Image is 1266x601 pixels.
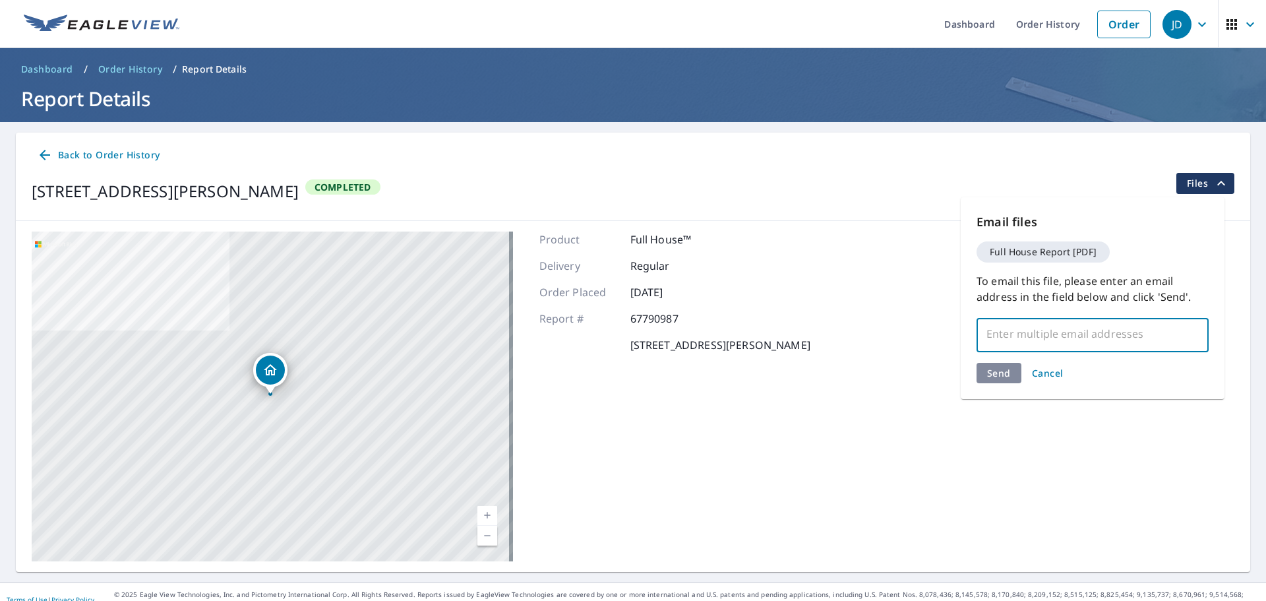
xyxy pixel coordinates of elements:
span: Cancel [1032,367,1064,379]
span: Back to Order History [37,147,160,164]
input: Enter multiple email addresses [982,321,1183,346]
a: Back to Order History [32,143,165,168]
li: / [173,61,177,77]
p: Product [539,232,618,247]
p: 67790987 [630,311,709,327]
li: / [84,61,88,77]
p: Report Details [182,63,247,76]
button: filesDropdownBtn-67790987 [1176,173,1234,194]
nav: breadcrumb [16,59,1250,80]
span: Files [1187,175,1229,191]
button: Cancel [1027,363,1069,383]
p: To email this file, please enter an email address in the field below and click 'Send'. [977,273,1209,305]
span: Order History [98,63,162,76]
a: Current Level 17, Zoom Out [477,526,497,546]
p: Full House™ [630,232,709,247]
span: Full House Report [PDF] [982,247,1104,257]
p: Order Placed [539,284,618,300]
div: Dropped pin, building 1, Residential property, 4244 Norbeck Rd Rockville, MD 20853 [253,353,287,394]
a: Order [1097,11,1151,38]
p: Report # [539,311,618,327]
img: EV Logo [24,15,179,34]
p: [DATE] [630,284,709,300]
p: Email files [977,213,1209,231]
a: Order History [93,59,167,80]
div: [STREET_ADDRESS][PERSON_NAME] [32,179,299,203]
a: Dashboard [16,59,78,80]
span: Completed [307,181,379,193]
p: Delivery [539,258,618,274]
p: Regular [630,258,709,274]
h1: Report Details [16,85,1250,112]
div: JD [1162,10,1191,39]
p: [STREET_ADDRESS][PERSON_NAME] [630,337,810,353]
span: Dashboard [21,63,73,76]
a: Current Level 17, Zoom In [477,506,497,526]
